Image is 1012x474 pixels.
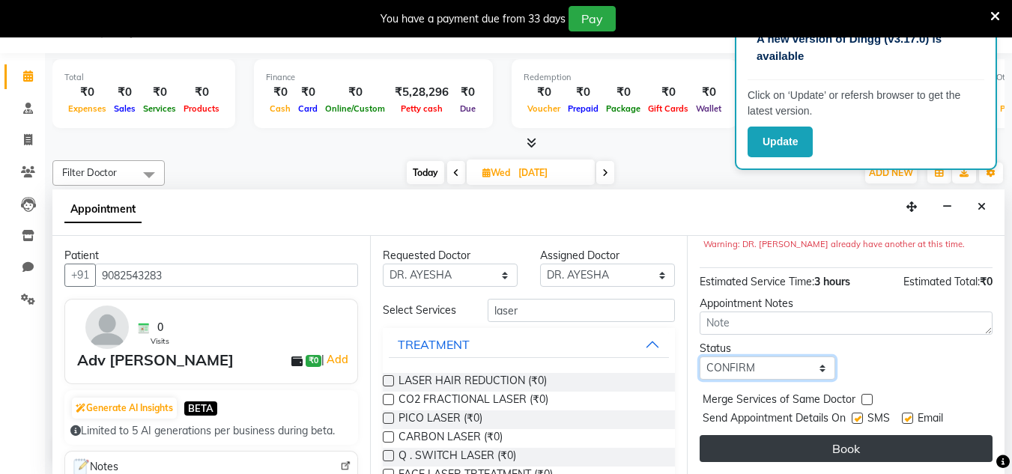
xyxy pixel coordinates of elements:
[64,71,223,84] div: Total
[564,84,602,101] div: ₹0
[524,84,564,101] div: ₹0
[294,103,321,114] span: Card
[869,167,913,178] span: ADD NEW
[64,264,96,287] button: +91
[324,350,351,368] a: Add
[602,103,644,114] span: Package
[407,161,444,184] span: Today
[72,398,177,419] button: Generate AI Insights
[266,103,294,114] span: Cash
[139,103,180,114] span: Services
[524,71,725,84] div: Redemption
[865,162,917,183] button: ADD NEW
[757,31,975,64] p: A new version of Dingg (v3.17.0) is available
[514,162,589,184] input: 2025-09-03
[602,84,644,101] div: ₹0
[918,410,943,429] span: Email
[488,299,675,322] input: Search by service name
[700,275,814,288] span: Estimated Service Time:
[692,103,725,114] span: Wallet
[77,349,234,371] div: Adv [PERSON_NAME]
[703,392,855,410] span: Merge Services of Same Doctor
[569,6,616,31] button: Pay
[110,84,139,101] div: ₹0
[692,84,725,101] div: ₹0
[321,84,389,101] div: ₹0
[70,423,352,439] div: Limited to 5 AI generations per business during beta.
[564,103,602,114] span: Prepaid
[540,248,675,264] div: Assigned Doctor
[399,410,482,429] span: PICO LASER (₹0)
[703,410,846,429] span: Send Appointment Details On
[524,103,564,114] span: Voucher
[398,335,470,353] div: TREATMENT
[180,84,223,101] div: ₹0
[455,84,481,101] div: ₹0
[903,275,980,288] span: Estimated Total:
[980,275,993,288] span: ₹0
[64,84,110,101] div: ₹0
[399,429,503,448] span: CARBON LASER (₹0)
[372,303,476,318] div: Select Services
[110,103,139,114] span: Sales
[64,103,110,114] span: Expenses
[814,275,850,288] span: 3 hours
[184,401,217,416] span: BETA
[644,103,692,114] span: Gift Cards
[389,84,455,101] div: ₹5,28,296
[700,341,834,356] div: Status
[321,103,389,114] span: Online/Custom
[180,103,223,114] span: Products
[748,127,813,157] button: Update
[397,103,446,114] span: Petty cash
[748,88,984,119] p: Click on ‘Update’ or refersh browser to get the latest version.
[266,71,481,84] div: Finance
[399,448,516,467] span: Q . SWITCH LASER (₹0)
[703,239,965,249] small: Warning: DR. [PERSON_NAME] already have another at this time.
[700,296,993,312] div: Appointment Notes
[321,350,351,368] span: |
[383,248,518,264] div: Requested Doctor
[157,320,163,335] span: 0
[151,335,169,347] span: Visits
[64,196,142,223] span: Appointment
[139,84,180,101] div: ₹0
[399,392,548,410] span: CO2 FRACTIONAL LASER (₹0)
[644,84,692,101] div: ₹0
[456,103,479,114] span: Due
[700,435,993,462] button: Book
[306,355,321,367] span: ₹0
[381,11,566,27] div: You have a payment due from 33 days
[294,84,321,101] div: ₹0
[62,166,117,178] span: Filter Doctor
[85,306,129,349] img: avatar
[95,264,358,287] input: Search by Name/Mobile/Email/Code
[266,84,294,101] div: ₹0
[64,248,358,264] div: Patient
[867,410,890,429] span: SMS
[399,373,547,392] span: LASER HAIR REDUCTION (₹0)
[389,331,670,358] button: TREATMENT
[479,167,514,178] span: Wed
[971,195,993,219] button: Close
